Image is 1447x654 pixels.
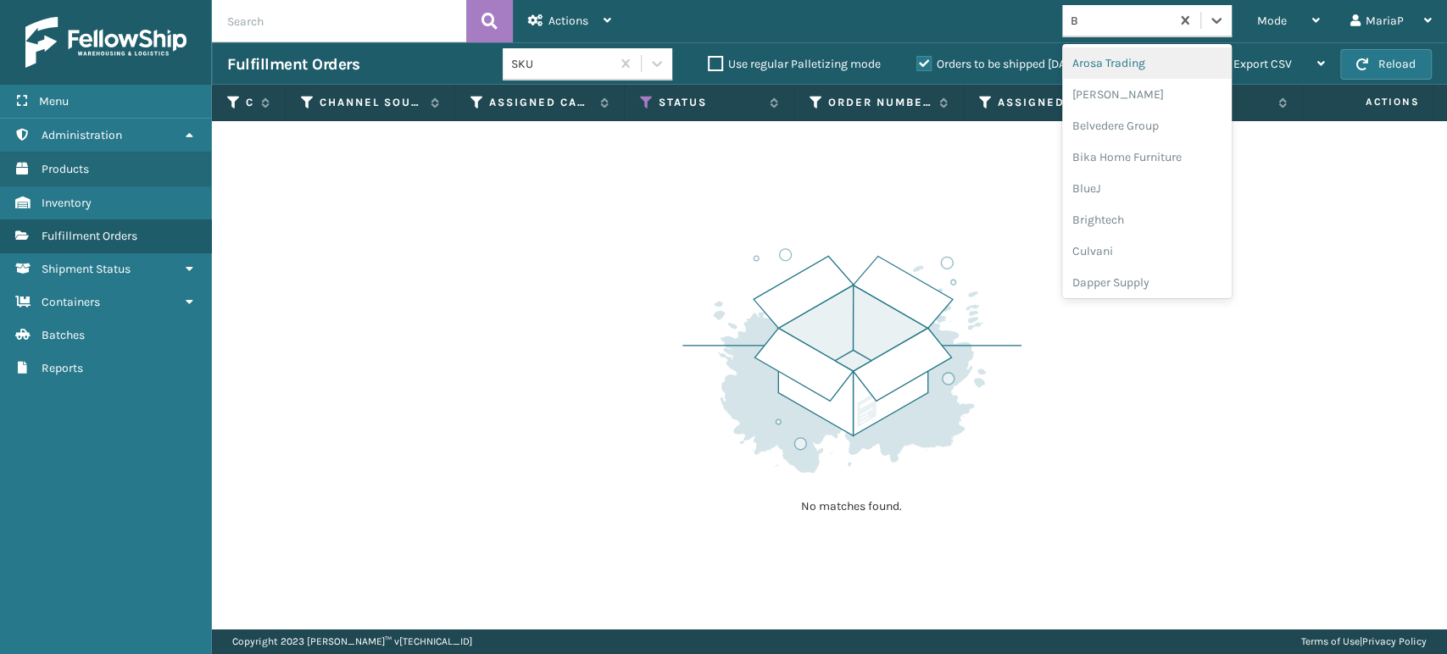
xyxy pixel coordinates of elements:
[1340,49,1432,80] button: Reload
[1062,141,1232,173] div: Bika Home Furniture
[42,196,92,210] span: Inventory
[42,361,83,375] span: Reports
[489,95,592,110] label: Assigned Carrier Service
[39,94,69,108] span: Menu
[1233,57,1292,71] span: Export CSV
[232,629,472,654] p: Copyright 2023 [PERSON_NAME]™ v [TECHNICAL_ID]
[1062,110,1232,141] div: Belvedere Group
[1311,88,1429,116] span: Actions
[42,128,122,142] span: Administration
[916,57,1081,71] label: Orders to be shipped [DATE]
[1257,14,1287,28] span: Mode
[1062,236,1232,267] div: Culvani
[1362,635,1427,647] a: Privacy Policy
[1062,79,1232,110] div: [PERSON_NAME]
[1301,635,1360,647] a: Terms of Use
[659,95,761,110] label: Status
[42,328,85,342] span: Batches
[828,95,931,110] label: Order Number
[42,262,131,276] span: Shipment Status
[25,17,186,68] img: logo
[1301,629,1427,654] div: |
[1062,267,1232,298] div: Dapper Supply
[548,14,588,28] span: Actions
[320,95,422,110] label: Channel Source
[708,57,881,71] label: Use regular Palletizing mode
[246,95,253,110] label: Channel
[1062,47,1232,79] div: Arosa Trading
[42,229,137,243] span: Fulfillment Orders
[42,295,100,309] span: Containers
[511,55,612,73] div: SKU
[42,162,89,176] span: Products
[998,95,1100,110] label: Assigned Carrier
[1062,204,1232,236] div: Brightech
[227,54,359,75] h3: Fulfillment Orders
[1062,173,1232,204] div: BlueJ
